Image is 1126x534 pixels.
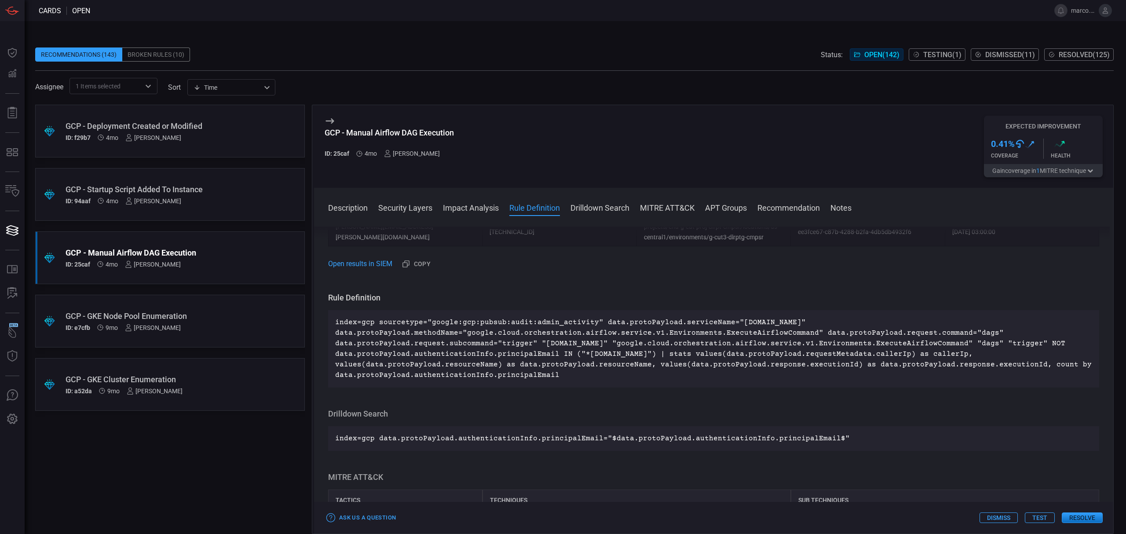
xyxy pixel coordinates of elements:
h5: ID: 25caf [66,261,90,268]
h5: ID: 25caf [325,150,349,157]
span: May 21, 2025 9:44 AM [365,150,377,157]
h3: 0.41 % [991,139,1015,149]
span: Dec 25, 2024 6:03 AM [106,324,118,331]
button: Reports [2,102,23,124]
span: open [72,7,90,15]
span: Cards [39,7,61,15]
h3: MITRE ATT&CK [328,472,1099,483]
button: Dismissed(11) [971,48,1039,61]
label: sort [168,83,181,91]
button: Notes [830,202,852,212]
h5: Expected Improvement [984,123,1103,130]
div: GCP - Manual Airflow DAG Execution [325,128,454,137]
span: Dec 11, 2024 6:22 AM [107,388,120,395]
div: Tactics [328,490,483,511]
div: Techniques [483,490,791,511]
button: Gaincoverage in1MITRE technique [984,164,1103,177]
button: Rule Catalog [2,259,23,280]
span: May 27, 2025 5:49 AM [106,198,118,205]
div: Health [1051,153,1103,159]
div: GCP - Manual Airflow DAG Execution [66,248,241,257]
button: Inventory [2,181,23,202]
span: Assignee [35,83,63,91]
button: Test [1025,512,1055,523]
button: MITRE - Detection Posture [2,142,23,163]
div: [PERSON_NAME] [125,134,181,141]
button: Cards [2,220,23,241]
span: Jun 09, 2025 5:41 AM [106,134,118,141]
div: Time [194,83,261,92]
p: index=gcp data.protoPayload.authenticationInfo.principalEmail="$data.protoPayload.authenticationI... [335,433,1092,444]
button: Dismiss [980,512,1018,523]
button: Security Layers [378,202,432,212]
span: marco.[PERSON_NAME] [1071,7,1095,14]
button: Open [142,80,154,92]
button: Description [328,202,368,212]
button: Ask Us A Question [2,385,23,406]
button: Impact Analysis [443,202,499,212]
span: Open ( 142 ) [864,51,899,59]
h3: Rule Definition [328,293,1099,303]
button: Resolve [1062,512,1103,523]
button: Open(142) [850,48,903,61]
button: Rule Definition [509,202,560,212]
div: GCP - Deployment Created or Modified [66,121,241,131]
div: Recommendations (143) [35,48,122,62]
h5: ID: a52da [66,388,92,395]
button: Ask Us a Question [325,511,398,525]
div: [PERSON_NAME] [125,261,181,268]
span: May 21, 2025 9:44 AM [106,261,118,268]
div: [PERSON_NAME] [125,198,181,205]
button: Copy [399,257,434,271]
h5: ID: 94aaf [66,198,91,205]
a: Open results in SIEM [328,259,392,269]
button: Dashboard [2,42,23,63]
button: Resolved(125) [1044,48,1114,61]
span: Resolved ( 125 ) [1059,51,1110,59]
span: Status: [821,51,843,59]
button: Drilldown Search [570,202,629,212]
button: Detections [2,63,23,84]
div: Broken Rules (10) [122,48,190,62]
button: Recommendation [757,202,820,212]
h3: Drilldown Search [328,409,1099,419]
button: MITRE ATT&CK [640,202,695,212]
div: [PERSON_NAME] [125,324,181,331]
button: Threat Intelligence [2,346,23,367]
div: GCP - GKE Node Pool Enumeration [66,311,241,321]
div: [PERSON_NAME] [384,150,440,157]
button: Testing(1) [909,48,965,61]
h5: ID: f29b7 [66,134,91,141]
span: 1 Items selected [76,82,121,91]
div: [PERSON_NAME] [127,388,183,395]
div: GCP - GKE Cluster Enumeration [66,375,241,384]
div: GCP - Startup Script Added To Instance [66,185,241,194]
span: Dismissed ( 11 ) [985,51,1035,59]
h5: ID: e7cfb [66,324,90,331]
button: Wingman [2,322,23,343]
button: Preferences [2,409,23,430]
div: Sub Techniques [791,490,1099,511]
span: Testing ( 1 ) [923,51,961,59]
button: APT Groups [705,202,747,212]
div: Coverage [991,153,1043,159]
button: ALERT ANALYSIS [2,283,23,304]
p: index=gcp sourcetype="google:gcp:pubsub:audit:admin_activity" data.protoPayload.serviceName="[DOM... [335,317,1092,380]
span: 1 [1036,167,1040,174]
